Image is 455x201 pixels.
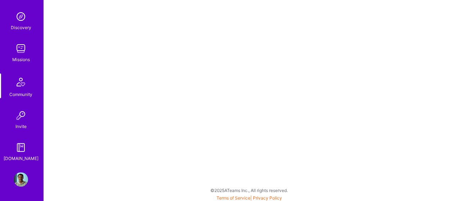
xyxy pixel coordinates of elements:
img: Community [12,73,29,91]
a: User Avatar [12,172,30,187]
a: Privacy Policy [253,195,282,201]
a: Terms of Service [217,195,250,201]
img: teamwork [14,41,28,56]
img: User Avatar [14,172,28,187]
img: Invite [14,108,28,123]
div: Community [9,91,32,98]
div: © 2025 ATeams Inc., All rights reserved. [43,181,455,199]
span: | [217,195,282,201]
div: Missions [12,56,30,63]
img: guide book [14,140,28,155]
img: discovery [14,9,28,24]
div: Invite [15,123,27,130]
div: Discovery [11,24,31,31]
div: [DOMAIN_NAME] [4,155,38,162]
